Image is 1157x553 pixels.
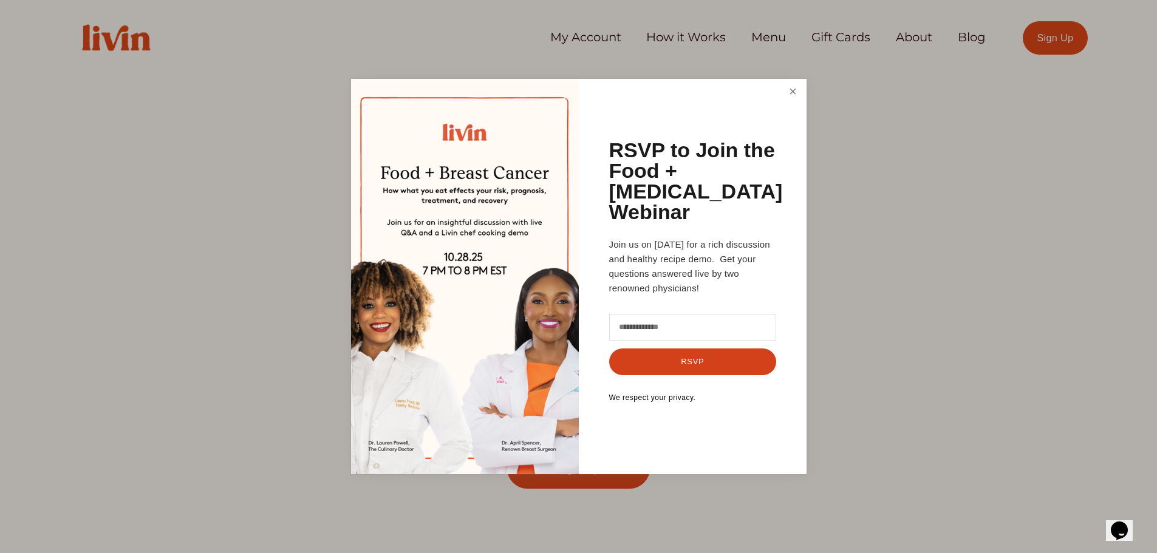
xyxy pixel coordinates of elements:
[609,237,776,296] p: Join us on [DATE] for a rich discussion and healthy recipe demo. Get your questions answered live...
[1106,504,1145,541] iframe: chat widget
[781,81,804,103] a: Close
[609,348,776,375] button: RSVP
[609,140,783,222] h1: RSVP to Join the Food + [MEDICAL_DATA] Webinar
[609,393,776,403] p: We respect your privacy.
[681,357,704,366] span: RSVP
